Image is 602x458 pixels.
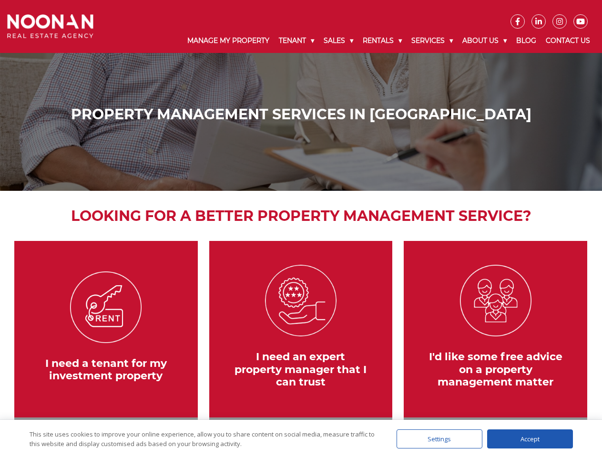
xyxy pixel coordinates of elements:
[183,29,274,53] a: Manage My Property
[274,29,319,53] a: Tenant
[10,106,592,123] h1: Property Management Services in [GEOGRAPHIC_DATA]
[30,429,378,448] div: This site uses cookies to improve your online experience, allow you to share content on social me...
[458,29,511,53] a: About Us
[407,29,458,53] a: Services
[487,429,573,448] div: Accept
[397,429,482,448] div: Settings
[10,205,592,227] h2: Looking for a better property management service?
[319,29,358,53] a: Sales
[511,29,541,53] a: Blog
[541,29,595,53] a: Contact Us
[358,29,407,53] a: Rentals
[7,14,93,38] img: Noonan Real Estate Agency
